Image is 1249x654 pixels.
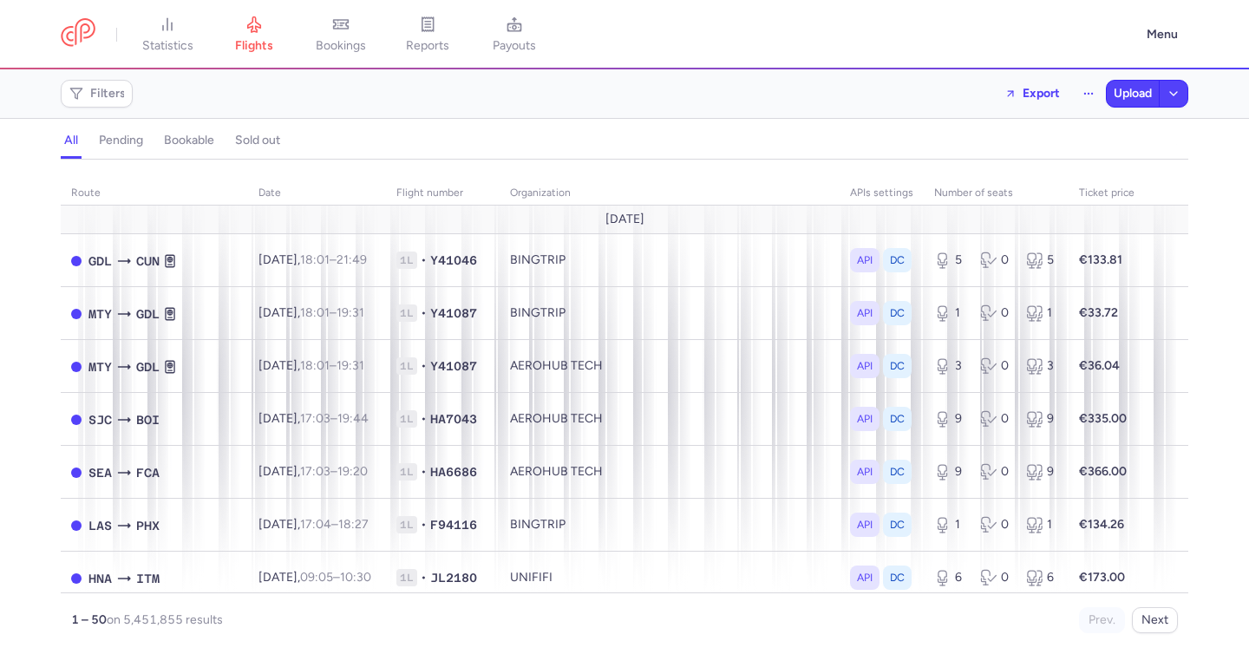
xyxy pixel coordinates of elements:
[493,38,536,54] span: payouts
[980,463,1012,481] div: 0
[980,252,1012,269] div: 0
[430,252,477,269] span: Y41046
[934,410,966,428] div: 9
[890,304,905,322] span: DC
[337,305,364,320] time: 19:31
[338,517,369,532] time: 18:27
[300,358,364,373] span: –
[1107,81,1159,107] button: Upload
[1136,18,1188,51] button: Menu
[300,305,364,320] span: –
[136,569,160,588] span: ITM
[300,517,369,532] span: –
[890,569,905,586] span: DC
[430,569,477,586] span: JL2180
[890,516,905,533] span: DC
[1069,180,1145,206] th: Ticket price
[500,340,840,393] td: AEROHUB TECH
[258,411,369,426] span: [DATE],
[396,252,417,269] span: 1L
[235,133,280,148] h4: sold out
[980,304,1012,322] div: 0
[857,463,873,481] span: API
[857,569,873,586] span: API
[1026,516,1058,533] div: 1
[471,16,558,54] a: payouts
[396,463,417,481] span: 1L
[300,252,330,267] time: 18:01
[500,234,840,287] td: BINGTRIP
[993,80,1071,108] button: Export
[316,38,366,54] span: bookings
[384,16,471,54] a: reports
[500,180,840,206] th: organization
[934,357,966,375] div: 3
[980,357,1012,375] div: 0
[337,252,367,267] time: 21:49
[88,463,112,482] span: SEA
[386,180,500,206] th: Flight number
[421,463,427,481] span: •
[124,16,211,54] a: statistics
[258,464,368,479] span: [DATE],
[300,464,330,479] time: 17:03
[1079,305,1118,320] strong: €33.72
[248,180,386,206] th: date
[840,180,924,206] th: APIs settings
[980,569,1012,586] div: 0
[1026,304,1058,322] div: 1
[61,18,95,50] a: CitizenPlane red outlined logo
[300,570,333,585] time: 09:05
[980,516,1012,533] div: 0
[337,358,364,373] time: 19:31
[396,569,417,586] span: 1L
[396,516,417,533] span: 1L
[500,393,840,446] td: AEROHUB TECH
[71,612,107,627] strong: 1 – 50
[136,410,160,429] span: BOI
[90,87,126,101] span: Filters
[337,464,368,479] time: 19:20
[235,38,273,54] span: flights
[1132,607,1178,633] button: Next
[88,410,112,429] span: SJC
[136,357,160,376] span: GDL
[1026,357,1058,375] div: 3
[136,463,160,482] span: FCA
[1079,252,1122,267] strong: €133.81
[88,516,112,535] span: LAS
[980,410,1012,428] div: 0
[258,252,367,267] span: [DATE],
[300,517,331,532] time: 17:04
[430,516,477,533] span: F94116
[421,569,427,586] span: •
[857,252,873,269] span: API
[396,304,417,322] span: 1L
[1026,410,1058,428] div: 9
[421,357,427,375] span: •
[300,411,369,426] span: –
[61,180,248,206] th: route
[406,38,449,54] span: reports
[500,446,840,499] td: AEROHUB TECH
[1114,87,1152,101] span: Upload
[605,213,644,226] span: [DATE]
[88,569,112,588] span: HNA
[99,133,143,148] h4: pending
[934,569,966,586] div: 6
[1079,464,1127,479] strong: €366.00
[337,411,369,426] time: 19:44
[924,180,1069,206] th: number of seats
[934,252,966,269] div: 5
[857,357,873,375] span: API
[430,357,477,375] span: Y41087
[890,252,905,269] span: DC
[934,463,966,481] div: 9
[258,358,364,373] span: [DATE],
[298,16,384,54] a: bookings
[430,304,477,322] span: Y41087
[300,464,368,479] span: –
[934,516,966,533] div: 1
[934,304,966,322] div: 1
[258,570,371,585] span: [DATE],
